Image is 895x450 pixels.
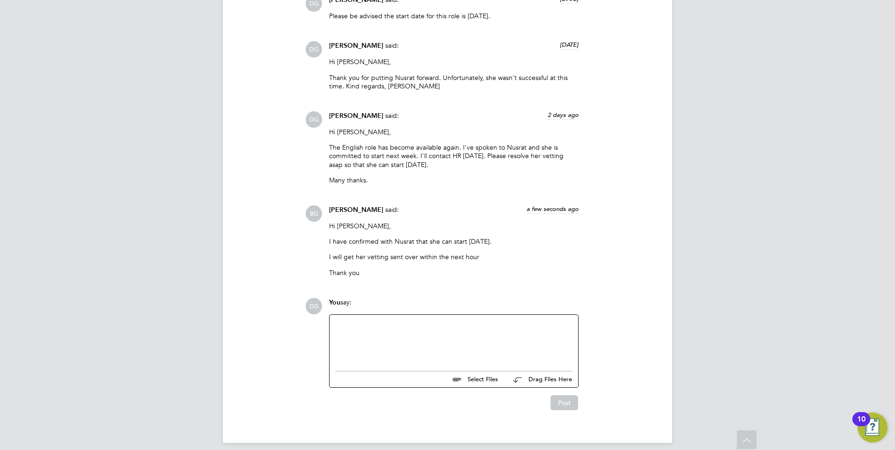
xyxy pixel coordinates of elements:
p: I will get her vetting sent over within the next hour [329,253,579,261]
button: Open Resource Center, 10 new notifications [858,413,888,443]
span: said: [385,205,399,214]
button: Post [550,395,578,410]
span: BG [306,205,322,222]
p: Many thanks. [329,176,579,184]
span: said: [385,111,399,120]
div: 10 [857,419,866,431]
div: say: [329,298,579,314]
p: The English role has become available again. I've spoken to Nusrat and she is committed to start ... [329,143,579,169]
span: You [329,298,340,306]
p: Thank you for putting Nusrat forward. Unfortunately, she wasn't successful at this time. Kind reg... [329,73,579,90]
p: Please be advised the start date for this role is [DATE]. [329,12,579,20]
span: DG [306,41,322,58]
span: said: [385,41,399,50]
button: Drag Files Here [506,370,572,390]
p: Hi [PERSON_NAME], [329,58,579,66]
span: DG [306,298,322,314]
span: DG [306,111,322,128]
span: [PERSON_NAME] [329,42,383,50]
p: Hi [PERSON_NAME], [329,128,579,136]
span: a few seconds ago [527,205,579,213]
p: I have confirmed with Nusrat that she can start [DATE]. [329,237,579,246]
p: Hi [PERSON_NAME], [329,222,579,230]
span: [PERSON_NAME] [329,112,383,120]
span: [DATE] [560,41,579,49]
span: [PERSON_NAME] [329,206,383,214]
span: 2 days ago [548,111,579,119]
p: Thank you [329,269,579,277]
